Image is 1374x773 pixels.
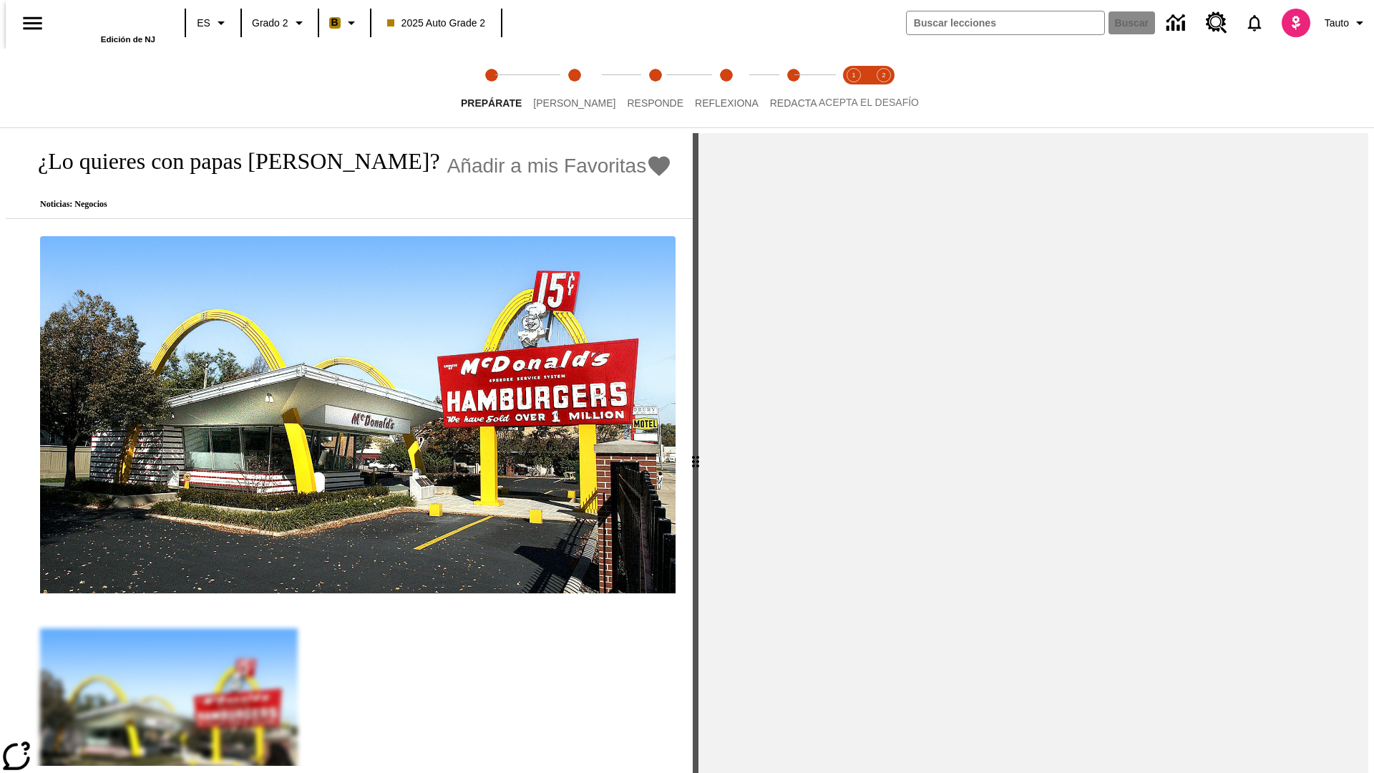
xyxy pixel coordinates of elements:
[522,49,627,127] button: Lee step 2 of 5
[447,153,673,178] button: Añadir a mis Favoritas - ¿Lo quieres con papas fritas?
[1319,10,1374,36] button: Perfil/Configuración
[40,236,676,594] img: Uno de los primeros locales de McDonald's, con el icónico letrero rojo y los arcos amarillos.
[693,133,698,773] div: Pulsa la tecla de intro o la barra espaciadora y luego presiona las flechas de derecha e izquierd...
[246,10,313,36] button: Grado: Grado 2, Elige un grado
[23,148,440,175] h1: ¿Lo quieres con papas [PERSON_NAME]?
[1325,16,1349,31] span: Tauto
[907,11,1104,34] input: Buscar campo
[627,97,683,109] span: Responde
[698,133,1368,773] div: activity
[533,97,615,109] span: [PERSON_NAME]
[252,16,288,31] span: Grado 2
[833,49,874,127] button: Acepta el desafío lee step 1 of 2
[11,2,54,44] button: Abrir el menú lateral
[461,97,522,109] span: Prepárate
[62,5,155,44] div: Portada
[197,16,210,31] span: ES
[449,49,533,127] button: Prepárate step 1 of 5
[882,72,885,79] text: 2
[683,49,770,127] button: Reflexiona step 4 of 5
[863,49,905,127] button: Acepta el desafío contesta step 2 of 2
[1236,4,1273,42] a: Notificaciones
[852,72,855,79] text: 1
[190,10,236,36] button: Lenguaje: ES, Selecciona un idioma
[1273,4,1319,42] button: Escoja un nuevo avatar
[615,49,695,127] button: Responde step 3 of 5
[1158,4,1197,43] a: Centro de información
[23,199,672,210] p: Noticias: Negocios
[387,16,486,31] span: 2025 Auto Grade 2
[323,10,366,36] button: Boost El color de la clase es anaranjado claro. Cambiar el color de la clase.
[759,49,829,127] button: Redacta step 5 of 5
[101,35,155,44] span: Edición de NJ
[695,97,759,109] span: Reflexiona
[1197,4,1236,42] a: Centro de recursos, Se abrirá en una pestaña nueva.
[447,155,647,178] span: Añadir a mis Favoritas
[331,14,338,31] span: B
[770,97,817,109] span: Redacta
[6,133,693,766] div: reading
[819,97,919,108] span: ACEPTA EL DESAFÍO
[1282,9,1310,37] img: avatar image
